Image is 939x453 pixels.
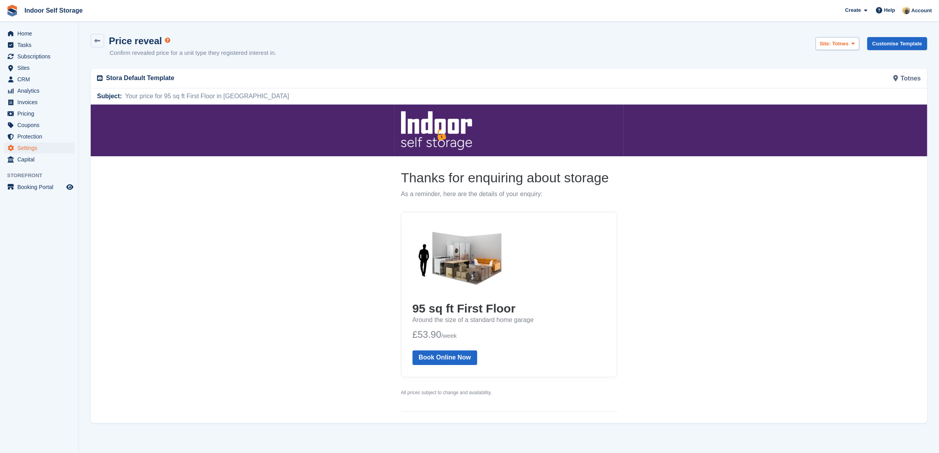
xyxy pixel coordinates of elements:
p: Confirm revealed price for a unit type they registered interest in. [110,49,276,58]
button: Site: Totnes [816,37,859,50]
span: Subscriptions [17,51,65,62]
span: Settings [17,142,65,153]
a: menu [4,62,75,73]
h1: Thanks for enquiring about storage [310,64,526,82]
span: Protection [17,131,65,142]
span: Home [17,28,65,39]
div: Tooltip anchor [164,37,171,44]
span: Account [911,7,932,15]
a: Preview store [65,182,75,192]
img: stora-icon-8386f47178a22dfd0bd8f6a31ec36ba5ce8667c1dd55bd0f319d3a0aa187defe.svg [6,5,18,17]
a: menu [4,85,75,96]
a: menu [4,120,75,131]
span: Sites [17,62,65,73]
span: Storefront [7,172,78,180]
a: Book Online Now [322,246,386,260]
span: CRM [17,74,65,85]
span: Pricing [17,108,65,119]
p: Stora Default Template [106,73,504,83]
a: menu [4,39,75,51]
span: Totnes [832,41,849,47]
a: menu [4,108,75,119]
span: Booking Portal [17,182,65,193]
a: menu [4,97,75,108]
span: Invoices [17,97,65,108]
img: Jo Moon [902,6,910,14]
span: Coupons [17,120,65,131]
a: menu [4,142,75,153]
a: menu [4,182,75,193]
span: Tasks [17,39,65,51]
span: Subject: [97,92,122,101]
a: menu [4,28,75,39]
span: Analytics [17,85,65,96]
img: Indoor Self Storage Logo [310,7,381,45]
p: £53.90 [322,224,515,237]
span: Create [845,6,861,14]
span: /week [351,228,366,234]
span: Your price for 95 sq ft First Floor in [GEOGRAPHIC_DATA] [122,92,289,101]
p: As a reminder, here are the details of your enquiry: [310,86,526,94]
a: Indoor Self Storage [21,4,86,17]
h2: 95 sq ft First Floor [322,196,515,212]
a: menu [4,154,75,165]
img: 95 sq ft First Floor [322,119,416,190]
p: Around the size of a standard home garage [322,212,515,220]
div: Totnes [509,69,926,88]
span: Capital [17,154,65,165]
strong: Site: [820,41,831,47]
p: All prices subject to change and availability. [310,285,526,292]
h1: Price reveal [109,36,162,46]
a: menu [4,51,75,62]
a: menu [4,74,75,85]
span: Help [884,6,895,14]
a: Customise Template [867,37,927,50]
a: menu [4,131,75,142]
